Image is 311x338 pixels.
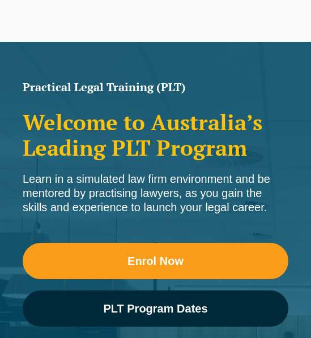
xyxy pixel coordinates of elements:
[23,243,288,279] a: Enrol Now
[23,110,288,161] h2: Welcome to Australia’s Leading PLT Program
[23,82,288,93] h1: Practical Legal Training (PLT)
[23,172,288,215] div: Learn in a simulated law firm environment and be mentored by practising lawyers, as you gain the ...
[23,290,288,327] a: PLT Program Dates
[127,255,184,267] span: Enrol Now
[103,303,207,314] span: PLT Program Dates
